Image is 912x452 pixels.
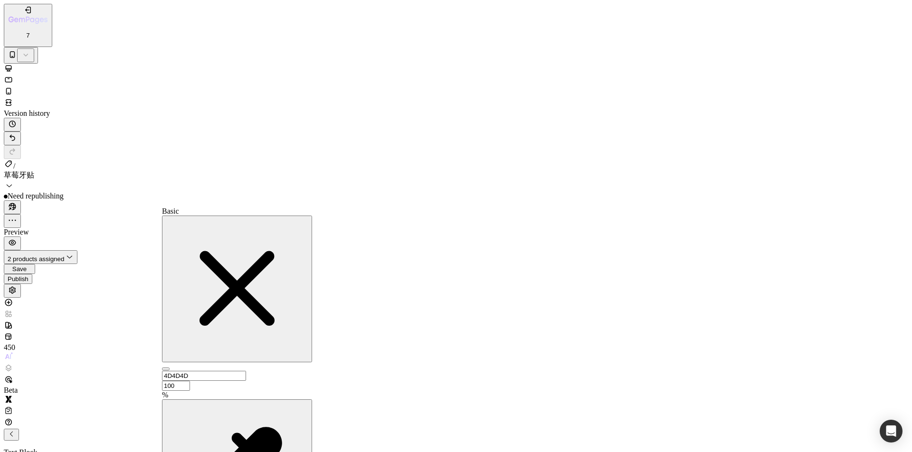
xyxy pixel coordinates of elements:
div: Publish [8,275,28,282]
span: 草莓牙贴 [4,171,34,179]
div: Open Intercom Messenger [880,420,902,443]
button: Publish [4,274,32,284]
div: Undo/Redo [4,132,908,159]
span: 2 products assigned [8,255,64,263]
div: 450 [4,343,23,352]
div: Beta [4,386,23,395]
div: Preview [4,228,908,236]
button: 2 products assigned [4,250,77,264]
span: / [13,162,15,170]
p: 7 [9,32,47,39]
button: Save [4,264,35,274]
span: % [162,391,168,399]
button: 7 [4,4,52,47]
input: Eg: FFFFFF [162,371,246,381]
div: Version history [4,109,908,118]
span: Save [12,265,27,273]
div: Basic [162,207,312,216]
span: Need republishing [8,192,64,200]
